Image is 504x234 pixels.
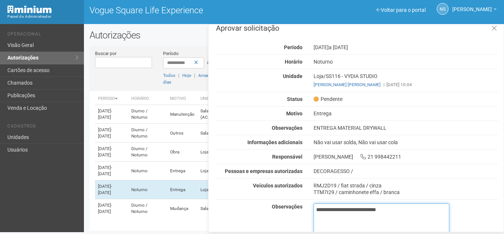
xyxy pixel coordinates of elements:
[95,105,128,124] td: [DATE]
[167,93,197,105] th: Motivo
[197,93,246,105] th: Unidade
[128,93,167,105] th: Horário
[197,180,246,199] td: Loja/SS116
[167,180,197,199] td: Entrega
[95,162,128,180] td: [DATE]
[286,111,302,116] strong: Motivo
[285,59,302,65] strong: Horário
[247,139,302,145] strong: Informações adicionais
[95,124,128,143] td: [DATE]
[95,93,128,105] th: Período
[163,50,179,57] label: Período
[128,105,167,124] td: Diurno / Noturno
[308,110,504,117] div: Entrega
[314,81,498,88] div: [DATE] 10:04
[314,82,380,87] a: [PERSON_NAME] [PERSON_NAME]
[7,123,78,131] li: Cadastros
[437,3,449,15] a: NS
[452,7,497,13] a: [PERSON_NAME]
[128,180,167,199] td: Noturno
[314,96,342,102] span: Pendente
[197,199,246,218] td: Sala/362
[308,73,504,88] div: Loja/SS116 - VYDIA STUDIO
[308,139,504,146] div: Não vai usar solda, Não vai usar cola
[329,44,348,50] span: a [DATE]
[95,50,116,57] label: Buscar por
[216,24,498,32] h3: Aprovar solicitação
[198,73,214,78] a: Amanhã
[487,21,502,37] a: Fechar
[95,143,128,162] td: [DATE]
[7,31,78,39] li: Operacional
[383,82,385,87] span: |
[7,13,78,20] div: Painel do Administrador
[253,183,302,189] strong: Veículos autorizados
[7,6,52,13] img: Minium
[197,124,246,143] td: Sala/246
[194,73,195,78] span: |
[272,204,302,210] strong: Observações
[128,162,167,180] td: Noturno
[95,199,128,218] td: [DATE]
[308,44,504,51] div: [DATE]
[197,143,246,162] td: Loja/SS116
[287,96,302,102] strong: Status
[167,162,197,180] td: Entrega
[308,153,504,160] div: [PERSON_NAME] 21 998442211
[128,199,167,218] td: Diurno / Noturno
[178,73,179,78] span: |
[314,182,498,189] div: RMJ2D19 / fiat strada / cinza
[89,30,498,41] h2: Autorizações
[308,125,504,131] div: ENTREGA MATERIAL DRYWALL
[308,58,504,65] div: Noturno
[182,73,191,78] a: Hoje
[167,143,197,162] td: Obra
[163,73,175,78] a: Todos
[128,124,167,143] td: Diurno / Noturno
[167,124,197,143] td: Outros
[167,105,197,124] td: Manutenção
[283,73,302,79] strong: Unidade
[272,125,302,131] strong: Observações
[95,180,128,199] td: [DATE]
[314,168,498,174] div: DECORAGESSO /
[284,44,302,50] strong: Período
[128,143,167,162] td: Diurno / Noturno
[207,59,210,65] span: a
[167,199,197,218] td: Mudança
[314,189,498,196] div: TTM7I29 / caminhonete effa / branca
[272,154,302,160] strong: Responsável
[225,168,302,174] strong: Pessoas e empresas autorizadas
[376,7,426,13] a: Voltar para o portal
[89,6,288,15] h1: Vogue Square Life Experience
[197,162,246,180] td: Loja/SS116
[197,105,246,124] td: Sala/290 (ACADEMIA)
